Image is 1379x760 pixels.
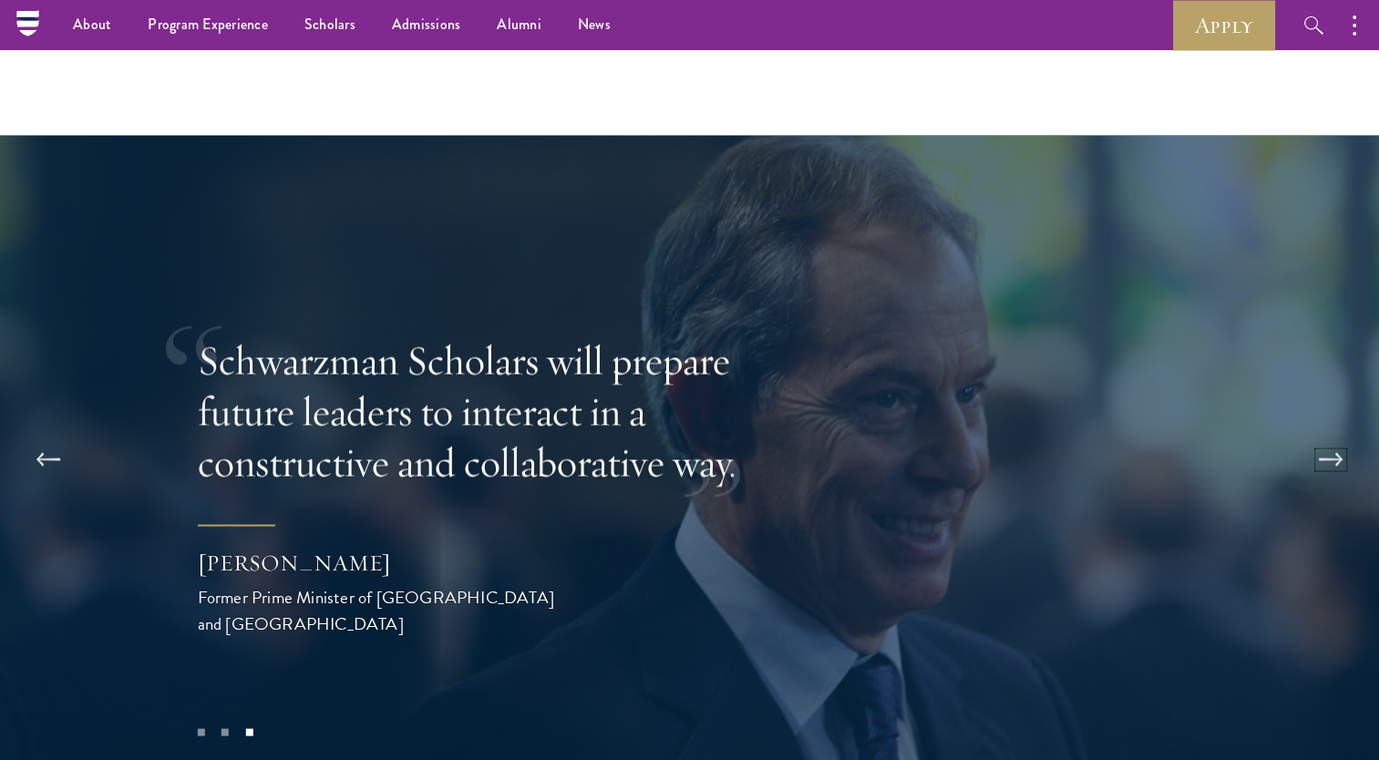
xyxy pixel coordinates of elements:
[237,721,261,745] button: 3 of 3
[198,548,562,579] div: [PERSON_NAME]
[213,721,237,745] button: 2 of 3
[198,584,562,637] div: Former Prime Minister of [GEOGRAPHIC_DATA] and [GEOGRAPHIC_DATA]
[189,721,212,745] button: 1 of 3
[198,335,790,488] p: Schwarzman Scholars will prepare future leaders to interact in a constructive and collaborative way.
